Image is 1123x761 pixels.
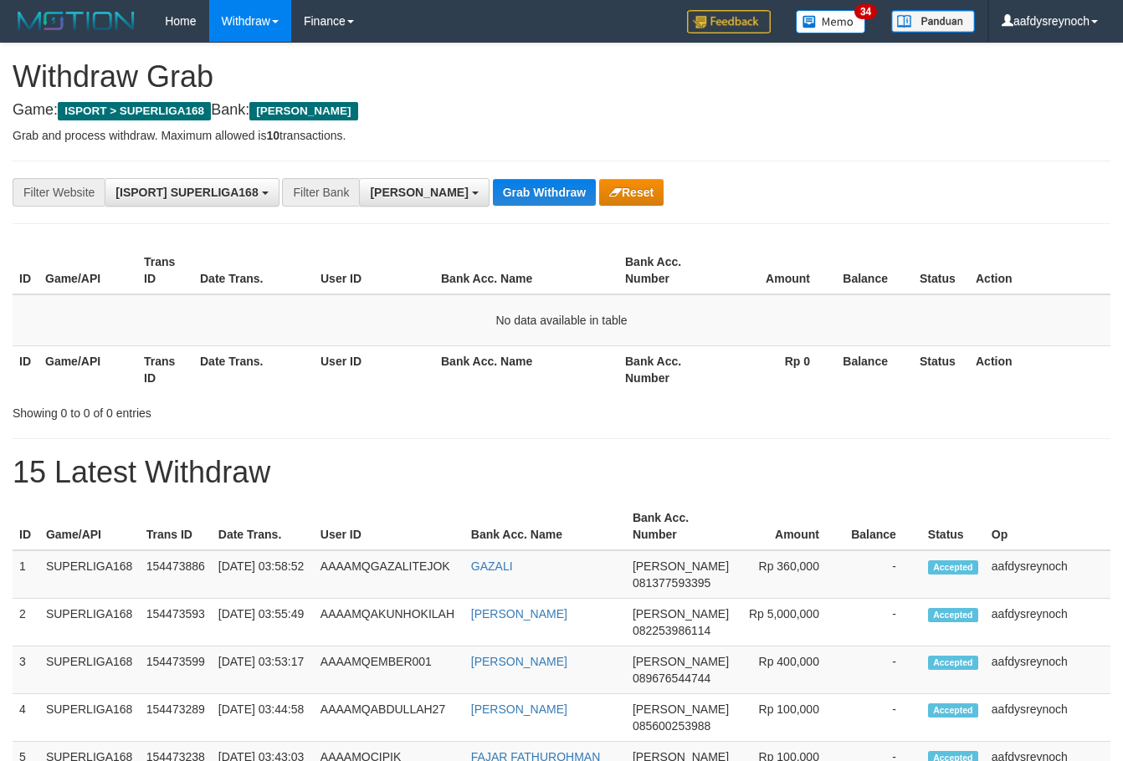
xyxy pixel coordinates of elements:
span: Copy 085600253988 to clipboard [633,719,710,733]
p: Grab and process withdraw. Maximum allowed is transactions. [13,127,1110,144]
th: Bank Acc. Name [434,345,618,393]
span: Accepted [928,608,978,622]
h1: 15 Latest Withdraw [13,456,1110,489]
span: [PERSON_NAME] [633,655,729,668]
td: Rp 5,000,000 [736,599,844,646]
th: Op [985,503,1110,550]
td: SUPERLIGA168 [39,694,140,742]
td: AAAAMQEMBER001 [314,646,464,694]
td: SUPERLIGA168 [39,599,140,646]
button: Reset [599,179,664,206]
td: 154473599 [140,646,212,694]
td: aafdysreynoch [985,646,1110,694]
div: Filter Website [13,178,105,207]
td: - [844,550,921,599]
th: Amount [736,503,844,550]
span: Accepted [928,560,978,575]
a: [PERSON_NAME] [471,655,567,668]
span: Copy 082253986114 to clipboard [633,624,710,637]
span: [PERSON_NAME] [370,186,468,199]
h1: Withdraw Grab [13,60,1110,94]
td: SUPERLIGA168 [39,646,140,694]
td: aafdysreynoch [985,599,1110,646]
td: 3 [13,646,39,694]
td: 154473593 [140,599,212,646]
td: 4 [13,694,39,742]
span: ISPORT > SUPERLIGA168 [58,102,211,120]
span: Accepted [928,656,978,670]
th: Amount [717,247,835,294]
div: Filter Bank [282,178,359,207]
td: Rp 360,000 [736,550,844,599]
span: Copy 089676544744 to clipboard [633,672,710,685]
td: No data available in table [13,294,1110,346]
th: Date Trans. [212,503,314,550]
span: [PERSON_NAME] [633,607,729,621]
img: Button%20Memo.svg [796,10,866,33]
th: Status [913,345,969,393]
th: Action [969,345,1110,393]
th: Bank Acc. Name [464,503,626,550]
a: [PERSON_NAME] [471,607,567,621]
td: 1 [13,550,39,599]
span: [PERSON_NAME] [249,102,357,120]
th: Rp 0 [717,345,835,393]
td: aafdysreynoch [985,694,1110,742]
a: GAZALI [471,559,513,573]
img: Feedback.jpg [687,10,771,33]
td: 154473289 [140,694,212,742]
span: 34 [854,4,877,19]
td: 2 [13,599,39,646]
td: [DATE] 03:55:49 [212,599,314,646]
th: ID [13,503,39,550]
span: Copy 081377593395 to clipboard [633,576,710,590]
span: Accepted [928,703,978,718]
th: User ID [314,503,464,550]
th: Balance [844,503,921,550]
th: User ID [314,345,434,393]
th: Bank Acc. Number [618,247,717,294]
th: Date Trans. [193,345,314,393]
img: panduan.png [891,10,975,33]
td: [DATE] 03:44:58 [212,694,314,742]
th: Bank Acc. Number [618,345,717,393]
td: [DATE] 03:53:17 [212,646,314,694]
td: AAAAMQAKUNHOKILAH [314,599,464,646]
th: User ID [314,247,434,294]
span: [ISPORT] SUPERLIGA168 [115,186,258,199]
td: Rp 100,000 [736,694,844,742]
th: Game/API [38,345,137,393]
th: Game/API [39,503,140,550]
td: SUPERLIGA168 [39,550,140,599]
td: AAAAMQGAZALITEJOK [314,550,464,599]
th: Status [921,503,985,550]
th: Action [969,247,1110,294]
span: [PERSON_NAME] [633,559,729,573]
td: - [844,646,921,694]
strong: 10 [266,129,279,142]
td: - [844,599,921,646]
th: Trans ID [140,503,212,550]
th: Bank Acc. Number [626,503,736,550]
th: Balance [835,345,913,393]
img: MOTION_logo.png [13,8,140,33]
th: ID [13,345,38,393]
th: Trans ID [137,247,193,294]
td: AAAAMQABDULLAH27 [314,694,464,742]
th: Date Trans. [193,247,314,294]
span: [PERSON_NAME] [633,702,729,716]
th: Status [913,247,969,294]
th: Balance [835,247,913,294]
h4: Game: Bank: [13,102,1110,119]
td: aafdysreynoch [985,550,1110,599]
td: [DATE] 03:58:52 [212,550,314,599]
a: [PERSON_NAME] [471,702,567,716]
td: - [844,694,921,742]
td: 154473886 [140,550,212,599]
th: Game/API [38,247,137,294]
div: Showing 0 to 0 of 0 entries [13,398,455,421]
td: Rp 400,000 [736,646,844,694]
th: Bank Acc. Name [434,247,618,294]
button: [ISPORT] SUPERLIGA168 [105,178,279,207]
button: [PERSON_NAME] [359,178,489,207]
